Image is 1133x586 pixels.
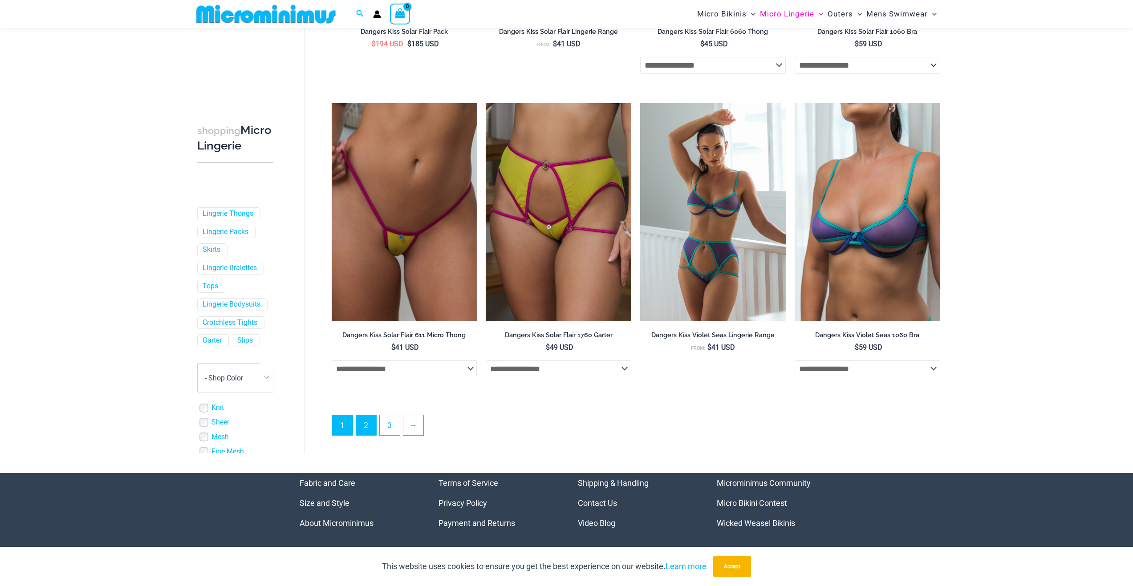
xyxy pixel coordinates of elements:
span: $ [700,40,704,48]
bdi: 45 USD [700,40,728,48]
span: From: [536,42,551,48]
bdi: 41 USD [707,343,735,352]
img: Dangers Kiss Solar Flair 6060 Thong 1760 Garter 03 [486,103,631,321]
h3: Micro Lingerie [197,123,273,154]
a: Lingerie Bodysuits [203,300,260,309]
a: Crotchless Tights [203,318,257,327]
span: shopping [197,125,240,136]
a: Dangers Kiss Solar Flair 6060 Thong [640,28,786,39]
span: $ [391,343,395,352]
span: - Shop Color [205,374,243,382]
img: Dangers Kiss Violet Seas 1060 Bra 01 [795,103,940,321]
h2: Dangers Kiss Solar Flair 6060 Thong [640,28,786,36]
h2: Dangers Kiss Solar Flair Pack [332,28,477,36]
a: Dangers Kiss Solar Flair Lingerie Range [486,28,631,39]
span: Micro Lingerie [760,3,814,25]
a: Page 2 [356,415,376,435]
span: Page 1 [333,415,353,435]
a: Fabric and Care [300,478,355,488]
aside: Footer Widget 4 [717,473,834,533]
button: Accept [713,556,751,577]
span: $ [855,40,859,48]
a: Slips [237,336,253,345]
a: Size and Style [300,498,349,508]
nav: Menu [717,473,834,533]
a: Payment and Returns [439,518,515,528]
bdi: 59 USD [855,40,882,48]
a: Shipping & Handling [578,478,649,488]
img: Dangers Kiss Violet Seas 1060 Bra 6060 Thong 1760 Garter 02 [640,103,786,321]
bdi: 41 USD [553,40,581,48]
h2: Dangers Kiss Solar Flair 611 Micro Thong [332,331,477,339]
span: Menu Toggle [928,3,937,25]
a: Terms of Service [439,478,498,488]
h2: Dangers Kiss Solar Flair Lingerie Range [486,28,631,36]
a: Account icon link [373,10,381,18]
span: $ [546,343,550,352]
span: Menu Toggle [814,3,823,25]
span: Outers [828,3,853,25]
aside: Footer Widget 2 [439,473,556,533]
h2: Dangers Kiss Solar Flair 1760 Garter [486,331,631,339]
a: Mesh [211,432,229,442]
nav: Menu [300,473,417,533]
a: Lingerie Thongs [203,209,253,218]
span: $ [553,40,557,48]
a: Lingerie Bralettes [203,263,257,273]
a: Learn more [666,562,707,571]
a: Microminimus Community [717,478,811,488]
h2: Dangers Kiss Solar Flair 1060 Bra [795,28,940,36]
span: $ [372,40,376,48]
img: MM SHOP LOGO FLAT [193,4,339,24]
a: Sheer [211,418,229,427]
span: - Shop Color [198,364,273,392]
bdi: 41 USD [391,343,419,352]
nav: Menu [578,473,695,533]
span: $ [407,40,411,48]
a: View Shopping Cart, empty [390,4,410,24]
a: Dangers Kiss Solar Flair Pack [332,28,477,39]
a: Dangers Kiss Violet Seas 1060 Bra 6060 Thong 1760 Garter 02Dangers Kiss Violet Seas 1060 Bra 6060... [640,103,786,321]
a: About Microminimus [300,518,374,528]
span: $ [707,343,711,352]
nav: Product Pagination [332,415,940,441]
a: Dangers Kiss Solar Flair 1060 Bra [795,28,940,39]
a: Skirts [203,245,220,255]
a: Tops [203,282,218,291]
a: Garter [203,336,222,345]
nav: Site Navigation [694,1,941,27]
a: Micro Bikini Contest [717,498,787,508]
a: Contact Us [578,498,617,508]
a: Dangers Kiss Solar Flair 1760 Garter [486,331,631,343]
a: Privacy Policy [439,498,487,508]
a: Video Blog [578,518,615,528]
img: Dangers Kiss Solar Flair 611 Micro 01 [332,103,477,321]
a: Wicked Weasel Bikinis [717,518,795,528]
span: Mens Swimwear [866,3,928,25]
nav: Menu [439,473,556,533]
span: Menu Toggle [853,3,862,25]
aside: Footer Widget 3 [578,473,695,533]
h2: Dangers Kiss Violet Seas Lingerie Range [640,331,786,339]
a: OutersMenu ToggleMenu Toggle [825,3,864,25]
span: From: [691,345,705,351]
a: Page 3 [380,415,400,435]
a: Fine Mesh [211,447,244,457]
span: Menu Toggle [747,3,755,25]
span: Micro Bikinis [697,3,747,25]
a: Knit [211,403,224,412]
aside: Footer Widget 1 [300,473,417,533]
a: Search icon link [356,8,364,20]
a: → [403,415,423,435]
h2: Dangers Kiss Violet Seas 1060 Bra [795,331,940,339]
bdi: 49 USD [546,343,573,352]
a: Dangers Kiss Violet Seas 1060 Bra 01Dangers Kiss Violet Seas 1060 Bra 611 Micro 04Dangers Kiss Vi... [795,103,940,321]
a: Dangers Kiss Solar Flair 6060 Thong 1760 Garter 03Dangers Kiss Solar Flair 6060 Thong 1760 Garter... [486,103,631,321]
span: - Shop Color [197,363,273,392]
a: Lingerie Packs [203,227,248,237]
a: Dangers Kiss Solar Flair 611 Micro Thong [332,331,477,343]
a: Dangers Kiss Violet Seas 1060 Bra [795,331,940,343]
a: Micro LingerieMenu ToggleMenu Toggle [758,3,825,25]
a: Dangers Kiss Violet Seas Lingerie Range [640,331,786,343]
bdi: 194 USD [372,40,403,48]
